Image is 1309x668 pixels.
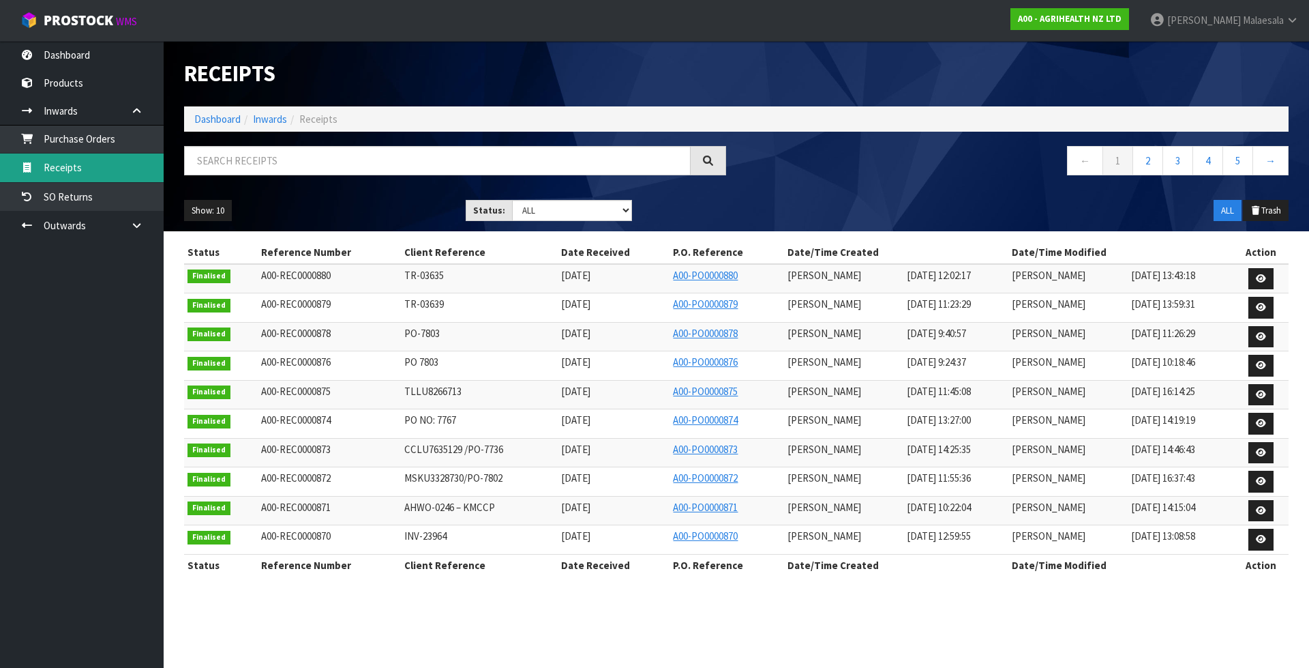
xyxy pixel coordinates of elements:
span: A00-REC0000876 [261,355,331,368]
a: 4 [1192,146,1223,175]
th: Action [1233,242,1289,263]
span: [DATE] 12:02:17 [907,269,971,282]
span: [PERSON_NAME] [787,355,861,368]
th: Date/Time Created [784,554,1008,576]
span: Finalised [187,328,230,341]
span: [DATE] 9:40:57 [907,327,966,340]
span: PO-7803 [404,327,440,340]
span: [DATE] [561,297,590,310]
a: Dashboard [194,113,241,126]
th: P.O. Reference [669,554,784,576]
span: TR-03639 [404,297,444,310]
span: TR-03635 [404,269,444,282]
span: [DATE] [561,443,590,456]
span: [DATE] 13:27:00 [907,413,971,426]
th: Client Reference [401,242,558,263]
span: Finalised [187,299,230,313]
span: Receipts [299,113,337,126]
a: A00-PO0000879 [673,297,738,310]
span: [DATE] 13:43:18 [1131,269,1195,282]
small: WMS [116,15,137,28]
a: Inwards [253,113,287,126]
th: Client Reference [401,554,558,576]
span: [DATE] 11:45:08 [907,385,971,398]
span: [PERSON_NAME] [1012,385,1085,398]
th: Date Received [558,554,670,576]
span: [DATE] 11:55:36 [907,471,971,484]
span: INV-23964 [404,529,447,542]
span: [PERSON_NAME] [787,297,861,310]
span: [DATE] [561,501,590,514]
span: [PERSON_NAME] [1012,413,1085,426]
span: Finalised [187,531,230,544]
span: AHWO-0246 – KMCCP [404,501,495,514]
span: Finalised [187,444,230,457]
span: A00-REC0000871 [261,501,331,514]
span: A00-REC0000880 [261,269,331,282]
span: MSKU3328730/PO-7802 [404,471,502,484]
span: Finalised [187,415,230,429]
span: Malaesala [1243,14,1284,27]
span: [PERSON_NAME] [787,443,861,456]
span: [DATE] 11:26:29 [1131,327,1195,340]
th: Reference Number [258,554,402,576]
a: A00 - AGRIHEALTH NZ LTD [1010,8,1129,30]
span: Finalised [187,357,230,371]
span: [PERSON_NAME] [1012,327,1085,340]
span: PO 7803 [404,355,438,368]
h1: Receipts [184,61,726,86]
span: [DATE] 13:59:31 [1131,297,1195,310]
th: P.O. Reference [669,242,784,263]
span: [DATE] 9:24:37 [907,355,966,368]
span: [DATE] 16:37:43 [1131,471,1195,484]
a: A00-PO0000870 [673,529,738,542]
span: [DATE] [561,471,590,484]
span: [DATE] 14:46:43 [1131,443,1195,456]
span: [DATE] 13:08:58 [1131,529,1195,542]
span: [DATE] 14:25:35 [907,443,971,456]
th: Status [184,554,258,576]
span: Finalised [187,386,230,399]
span: A00-REC0000873 [261,443,331,456]
a: A00-PO0000875 [673,385,738,398]
span: Finalised [187,270,230,283]
th: Date/Time Created [784,242,1008,263]
span: [PERSON_NAME] [1012,269,1085,282]
span: ProStock [44,12,113,29]
a: ← [1067,146,1103,175]
a: → [1252,146,1289,175]
span: [DATE] [561,385,590,398]
span: [PERSON_NAME] [1167,14,1241,27]
span: [DATE] 10:22:04 [907,501,971,514]
span: A00-REC0000875 [261,385,331,398]
span: [DATE] 12:59:55 [907,529,971,542]
span: A00-REC0000872 [261,471,331,484]
th: Date Received [558,242,670,263]
span: [DATE] 10:18:46 [1131,355,1195,368]
span: CCLU7635129 /PO-7736 [404,443,503,456]
a: 2 [1132,146,1163,175]
input: Search receipts [184,146,691,175]
span: [DATE] [561,529,590,542]
a: 3 [1162,146,1193,175]
span: [DATE] 14:15:04 [1131,501,1195,514]
img: cube-alt.png [20,12,37,29]
span: [PERSON_NAME] [787,269,861,282]
span: [PERSON_NAME] [1012,529,1085,542]
button: Trash [1243,200,1289,222]
nav: Page navigation [747,146,1289,179]
span: A00-REC0000870 [261,529,331,542]
span: [DATE] 14:19:19 [1131,413,1195,426]
th: Date/Time Modified [1008,242,1233,263]
span: [PERSON_NAME] [1012,443,1085,456]
span: [PERSON_NAME] [1012,355,1085,368]
span: TLLU8266713 [404,385,462,398]
span: [PERSON_NAME] [787,501,861,514]
span: [DATE] 16:14:25 [1131,385,1195,398]
button: Show: 10 [184,200,232,222]
a: A00-PO0000878 [673,327,738,340]
span: [PERSON_NAME] [787,385,861,398]
span: [DATE] [561,413,590,426]
span: Finalised [187,473,230,487]
span: A00-REC0000874 [261,413,331,426]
